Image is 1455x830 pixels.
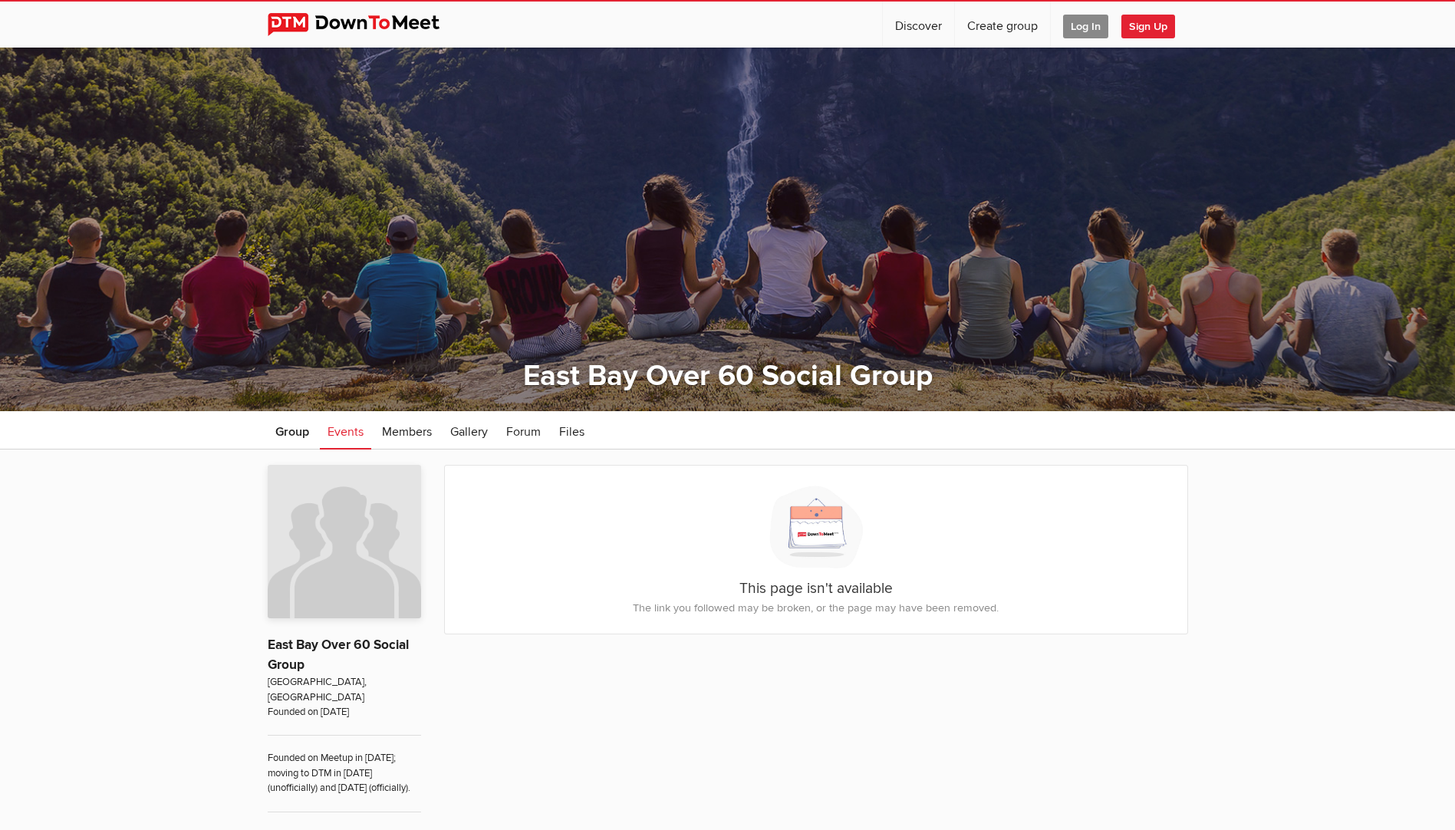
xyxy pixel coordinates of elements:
span: Files [559,424,584,440]
span: Log In [1063,15,1108,38]
span: Members [382,424,432,440]
a: Gallery [443,411,495,450]
a: East Bay Over 60 Social Group [523,358,933,394]
img: DownToMeet [268,13,463,36]
div: This page isn't available [445,466,1187,633]
span: Founded on [DATE] [268,705,421,720]
span: Gallery [450,424,488,440]
a: East Bay Over 60 Social Group [268,637,409,673]
a: Sign Up [1121,2,1187,48]
a: Log In [1051,2,1121,48]
span: Group [275,424,309,440]
span: [GEOGRAPHIC_DATA], [GEOGRAPHIC_DATA] [268,675,421,705]
p: The link you followed may be broken, or the page may have been removed. [460,600,1172,617]
a: Discover [883,2,954,48]
span: Events [328,424,364,440]
img: East Bay Over 60 Social Group [268,465,421,618]
a: Members [374,411,439,450]
span: Forum [506,424,541,440]
a: Group [268,411,317,450]
span: Founded on Meetup in [DATE]; moving to DTM in [DATE] (unofficially) and [DATE] (officially). [268,735,421,795]
a: Files [551,411,592,450]
a: Events [320,411,371,450]
a: Forum [499,411,548,450]
span: Sign Up [1121,15,1175,38]
a: Create group [955,2,1050,48]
